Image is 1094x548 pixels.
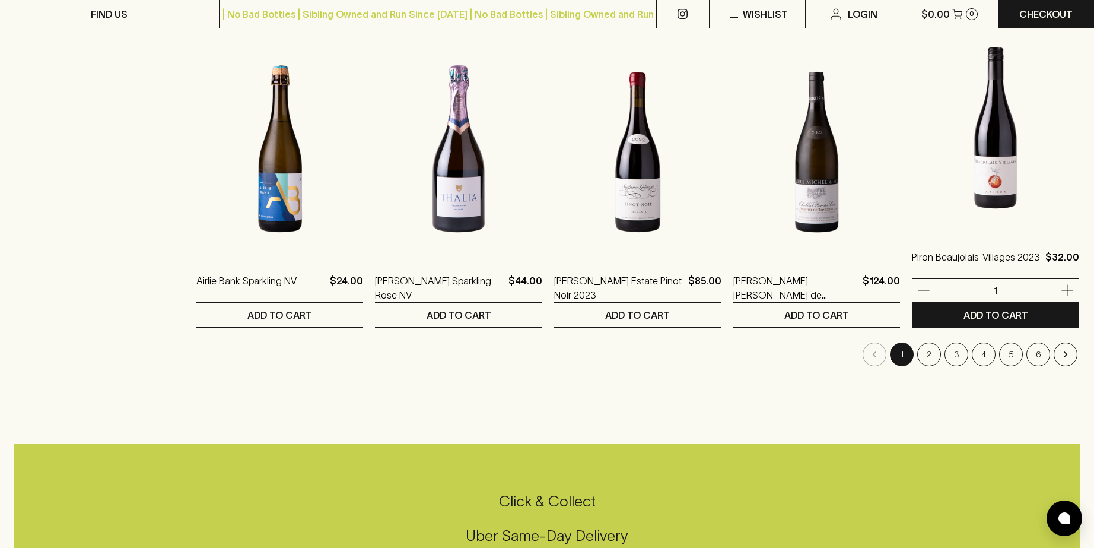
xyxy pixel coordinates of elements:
[733,274,858,302] a: [PERSON_NAME] [PERSON_NAME] de Tonnerre 1er Cru 2021
[890,343,914,366] button: page 1
[848,7,877,21] p: Login
[921,7,950,21] p: $0.00
[1019,7,1073,21] p: Checkout
[912,303,1079,327] button: ADD TO CART
[196,48,364,256] img: Airlie Bank Sparkling NV
[688,274,721,302] p: $85.00
[196,303,364,327] button: ADD TO CART
[784,308,849,322] p: ADD TO CART
[1054,343,1077,366] button: Go to next page
[743,7,788,21] p: Wishlist
[196,274,297,302] a: Airlie Bank Sparkling NV
[981,284,1010,297] p: 1
[247,308,312,322] p: ADD TO CART
[1058,512,1070,524] img: bubble-icon
[554,48,721,256] img: Stefano Lubiana Estate Pinot Noir 2023
[554,274,683,302] a: [PERSON_NAME] Estate Pinot Noir 2023
[375,274,504,302] a: [PERSON_NAME] Sparkling Rose NV
[999,343,1023,366] button: Go to page 5
[14,492,1080,511] h5: Click & Collect
[554,303,721,327] button: ADD TO CART
[963,308,1028,322] p: ADD TO CART
[375,303,542,327] button: ADD TO CART
[944,343,968,366] button: Go to page 3
[508,274,542,302] p: $44.00
[912,24,1079,232] img: Piron Beaujolais-Villages 2023
[330,274,363,302] p: $24.00
[91,7,128,21] p: FIND US
[972,343,996,366] button: Go to page 4
[1045,250,1079,278] p: $32.00
[912,250,1040,278] a: Piron Beaujolais-Villages 2023
[196,343,1079,366] nav: pagination navigation
[1026,343,1050,366] button: Go to page 6
[917,343,941,366] button: Go to page 2
[14,526,1080,546] h5: Uber Same-Day Delivery
[605,308,670,322] p: ADD TO CART
[427,308,491,322] p: ADD TO CART
[863,274,900,302] p: $124.00
[375,48,542,256] img: Thalia Sparkling Rose NV
[733,303,901,327] button: ADD TO CART
[969,11,974,17] p: 0
[733,48,901,256] img: Louis Michel Chablis Montee de Tonnerre 1er Cru 2021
